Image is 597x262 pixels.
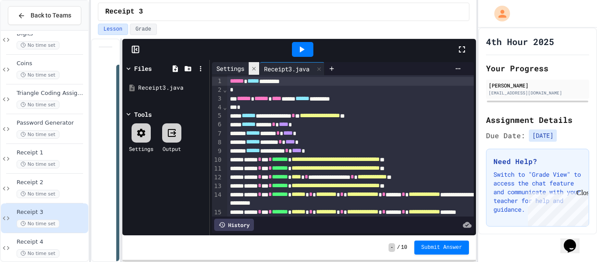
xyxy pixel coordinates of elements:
[212,191,223,208] div: 14
[17,249,59,258] span: No time set
[134,64,152,73] div: Files
[214,219,254,231] div: History
[485,3,512,24] div: My Account
[212,103,223,112] div: 4
[493,156,582,167] h3: Need Help?
[486,130,525,141] span: Due Date:
[397,244,400,251] span: /
[17,179,87,186] span: Receipt 2
[134,110,152,119] div: Tools
[212,64,249,73] div: Settings
[212,129,223,138] div: 7
[529,129,557,142] span: [DATE]
[486,114,589,126] h2: Assignment Details
[421,244,462,251] span: Submit Answer
[560,227,588,253] iframe: chat widget
[17,220,59,228] span: No time set
[212,182,223,191] div: 13
[17,119,87,127] span: Password Generator
[17,238,87,246] span: Receipt 4
[401,244,407,251] span: 10
[17,160,59,168] span: No time set
[212,138,223,147] div: 8
[212,164,223,173] div: 11
[17,90,87,97] span: Triangle Coding Assignment
[17,41,59,49] span: No time set
[17,190,59,198] span: No time set
[163,145,181,153] div: Output
[17,149,87,157] span: Receipt 1
[17,130,59,139] span: No time set
[212,86,223,94] div: 2
[223,104,227,111] span: Fold line
[31,11,71,20] span: Back to Teams
[212,62,260,75] div: Settings
[212,112,223,120] div: 5
[17,101,59,109] span: No time set
[260,62,325,75] div: Receipt3.java
[524,189,588,226] iframe: chat widget
[212,173,223,182] div: 12
[260,64,314,73] div: Receipt3.java
[98,24,128,35] button: Lesson
[486,35,554,48] h1: 4th Hour 2025
[212,77,223,86] div: 1
[486,62,589,74] h2: Your Progress
[17,30,87,38] span: Digits
[3,3,60,56] div: Chat with us now!Close
[223,86,227,93] span: Fold line
[138,84,206,92] div: Receipt3.java
[212,94,223,103] div: 3
[489,81,587,89] div: [PERSON_NAME]
[493,170,582,214] p: Switch to "Grade View" to access the chat feature and communicate with your teacher for help and ...
[212,120,223,129] div: 6
[17,60,87,67] span: Coins
[17,209,87,216] span: Receipt 3
[212,156,223,164] div: 10
[389,243,395,252] span: -
[8,6,81,25] button: Back to Teams
[212,208,223,226] div: 15
[489,90,587,96] div: [EMAIL_ADDRESS][DOMAIN_NAME]
[130,24,157,35] button: Grade
[105,7,143,17] span: Receipt 3
[414,241,469,255] button: Submit Answer
[17,71,59,79] span: No time set
[129,145,153,153] div: Settings
[212,147,223,156] div: 9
